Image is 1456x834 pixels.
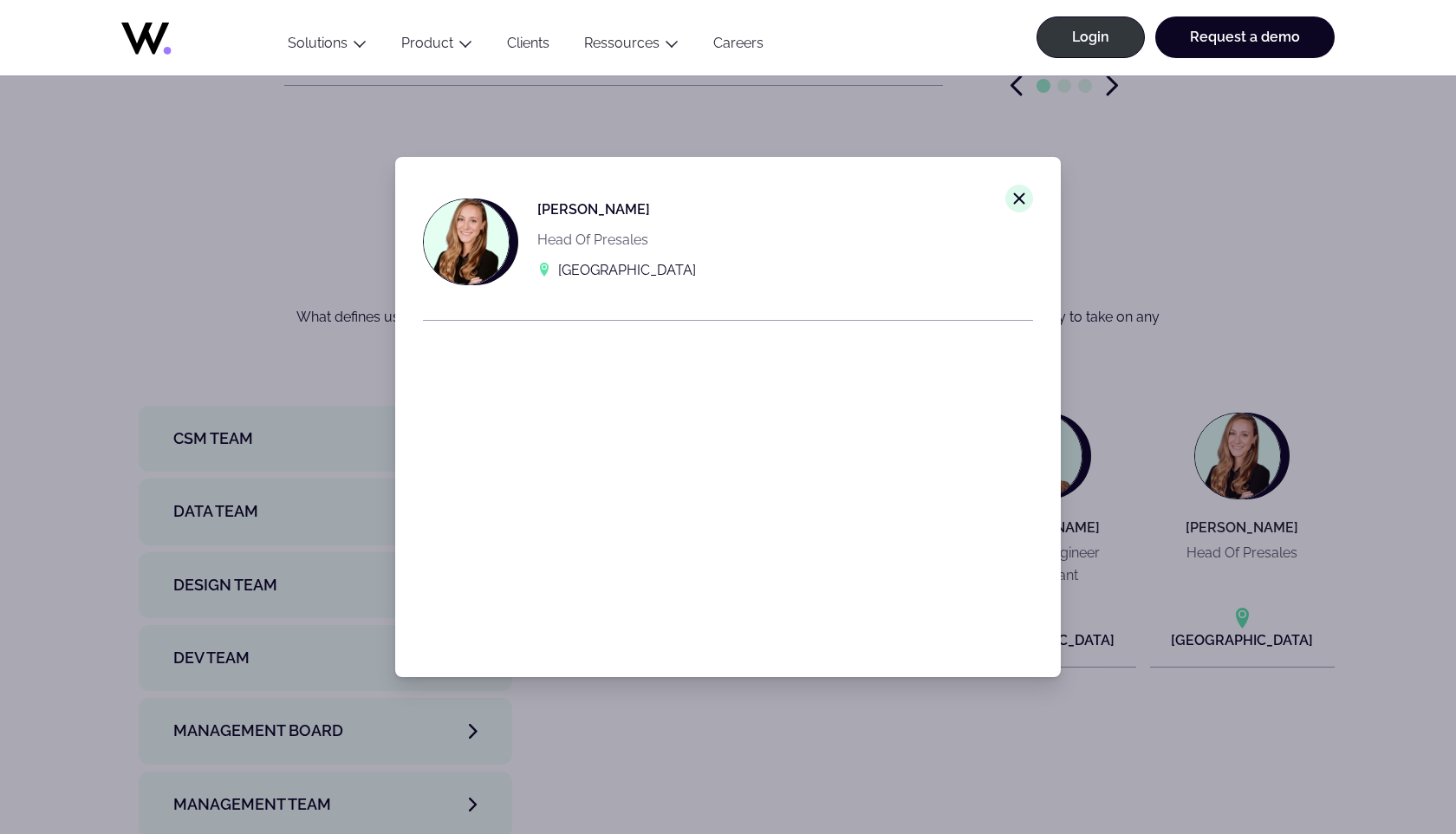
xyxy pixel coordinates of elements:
button: Solutions [270,35,384,58]
button: Product [384,35,490,58]
p: [GEOGRAPHIC_DATA] [558,259,696,281]
a: Login [1037,16,1145,58]
a: Careers [696,35,781,58]
iframe: Chatbot [1342,720,1432,810]
a: Product [401,35,453,51]
a: Clients [490,35,567,58]
button: Ressources [567,35,696,58]
p: Head Of Presales [537,229,696,251]
p: [PERSON_NAME] [537,199,696,220]
img: Vanessa FIERES [424,199,509,284]
a: Request a demo [1155,16,1335,58]
a: Ressources [584,35,660,51]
